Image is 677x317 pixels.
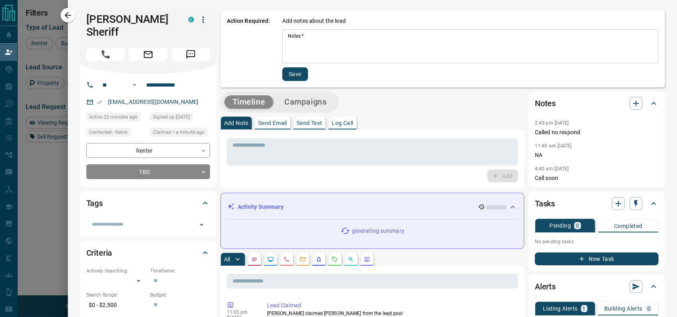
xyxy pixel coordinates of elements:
button: Save [282,67,308,81]
p: 4:40 am [DATE] [535,166,569,172]
p: Search Range: [86,291,146,299]
span: Contacted - Never [89,128,128,136]
svg: Calls [283,256,290,262]
p: Add Note [224,120,249,126]
span: Signed up [DATE] [153,113,190,121]
p: Building Alerts [604,306,642,311]
div: Mon Aug 18 2025 [86,113,146,124]
h2: Alerts [535,280,556,293]
p: Pending [549,223,571,228]
h2: Tags [86,197,103,210]
p: Called no respond [535,128,659,137]
div: Renter [86,143,210,158]
p: Lead Claimed [267,301,515,310]
p: $0 - $2,500 [86,299,146,312]
span: Message [171,48,210,61]
div: Notes [535,94,659,113]
h1: [PERSON_NAME] Sheriff [86,13,176,38]
svg: Notes [251,256,258,262]
p: Add notes about the lead [282,17,346,25]
div: Alerts [535,277,659,296]
p: Send Text [297,120,322,126]
span: Claimed < a minute ago [153,128,205,136]
p: 0 [647,306,650,311]
a: [EMAIL_ADDRESS][DOMAIN_NAME] [108,99,199,105]
p: Action Required: [227,17,270,81]
p: Listing Alerts [543,306,578,311]
p: Timeframe: [150,267,210,275]
svg: Emails [300,256,306,262]
p: 11:05 pm [227,309,255,315]
svg: Opportunities [348,256,354,262]
button: New Task [535,252,659,265]
p: 1 [583,306,586,311]
h2: Tasks [535,197,555,210]
div: Mon Aug 18 2025 [150,128,210,139]
span: Active 22 minutes ago [89,113,138,121]
p: [PERSON_NAME] claimed [PERSON_NAME] from the lead pool [267,310,515,317]
p: Actively Searching: [86,267,146,275]
button: Open [130,80,139,90]
svg: Email Verified [97,99,102,105]
p: Completed [614,223,642,229]
div: Tasks [535,194,659,213]
p: generating summary [352,227,404,235]
p: Call soon [535,174,659,182]
button: Campaigns [276,95,334,109]
p: Send Email [258,120,287,126]
div: Tags [86,194,210,213]
div: Criteria [86,243,210,262]
svg: Lead Browsing Activity [267,256,274,262]
span: Email [129,48,167,61]
div: condos.ca [188,17,194,22]
h2: Criteria [86,246,112,259]
p: NA [535,151,659,160]
p: 0 [576,223,579,228]
svg: Listing Alerts [316,256,322,262]
button: Timeline [224,95,273,109]
button: Open [196,219,207,230]
p: Activity Summary [238,203,283,211]
div: Tue Jan 07 2025 [150,113,210,124]
div: TBD [86,164,210,179]
span: Call [86,48,125,61]
p: No pending tasks [535,236,659,248]
p: 2:43 pm [DATE] [535,120,569,126]
p: Log Call [332,120,353,126]
h2: Notes [535,97,556,110]
svg: Requests [332,256,338,262]
p: Budget: [150,291,210,299]
svg: Agent Actions [364,256,370,262]
div: Activity Summary [227,200,518,214]
p: 11:40 am [DATE] [535,143,572,149]
p: All [224,256,230,262]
